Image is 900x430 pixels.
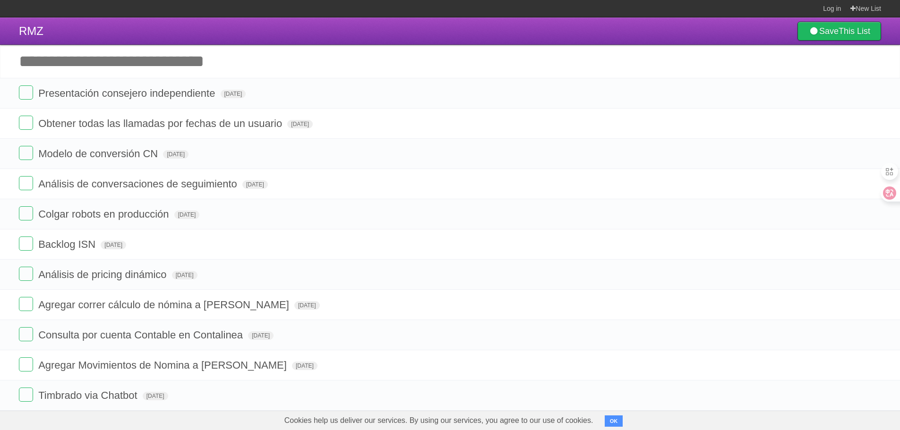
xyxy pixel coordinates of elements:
[19,357,33,371] label: Done
[19,297,33,311] label: Done
[38,87,217,99] span: Presentación consejero independiente
[19,176,33,190] label: Done
[38,118,284,129] span: Obtener todas las llamadas por fechas de un usuario
[38,269,169,280] span: Análisis de pricing dinámico
[292,362,317,370] span: [DATE]
[38,178,240,190] span: Análisis de conversaciones de seguimiento
[605,415,623,427] button: OK
[101,241,126,249] span: [DATE]
[163,150,189,159] span: [DATE]
[38,359,289,371] span: Agregar Movimientos de Nomina a [PERSON_NAME]
[38,299,291,311] span: Agregar correr cálculo de nómina a [PERSON_NAME]
[19,25,43,37] span: RMZ
[38,238,98,250] span: Backlog ISN
[19,388,33,402] label: Done
[19,236,33,251] label: Done
[294,301,320,310] span: [DATE]
[38,148,160,160] span: Modelo de conversión CN
[19,206,33,220] label: Done
[19,146,33,160] label: Done
[275,411,603,430] span: Cookies help us deliver our services. By using our services, you agree to our use of cookies.
[19,116,33,130] label: Done
[38,208,171,220] span: Colgar robots en producción
[19,267,33,281] label: Done
[221,90,246,98] span: [DATE]
[19,85,33,100] label: Done
[248,331,274,340] span: [DATE]
[172,271,197,279] span: [DATE]
[242,180,268,189] span: [DATE]
[839,26,870,36] b: This List
[38,329,245,341] span: Consulta por cuenta Contable en Contalinea
[143,392,168,400] span: [DATE]
[174,211,200,219] span: [DATE]
[19,327,33,341] label: Done
[287,120,313,128] span: [DATE]
[38,389,140,401] span: Timbrado via Chatbot
[797,22,881,41] a: SaveThis List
